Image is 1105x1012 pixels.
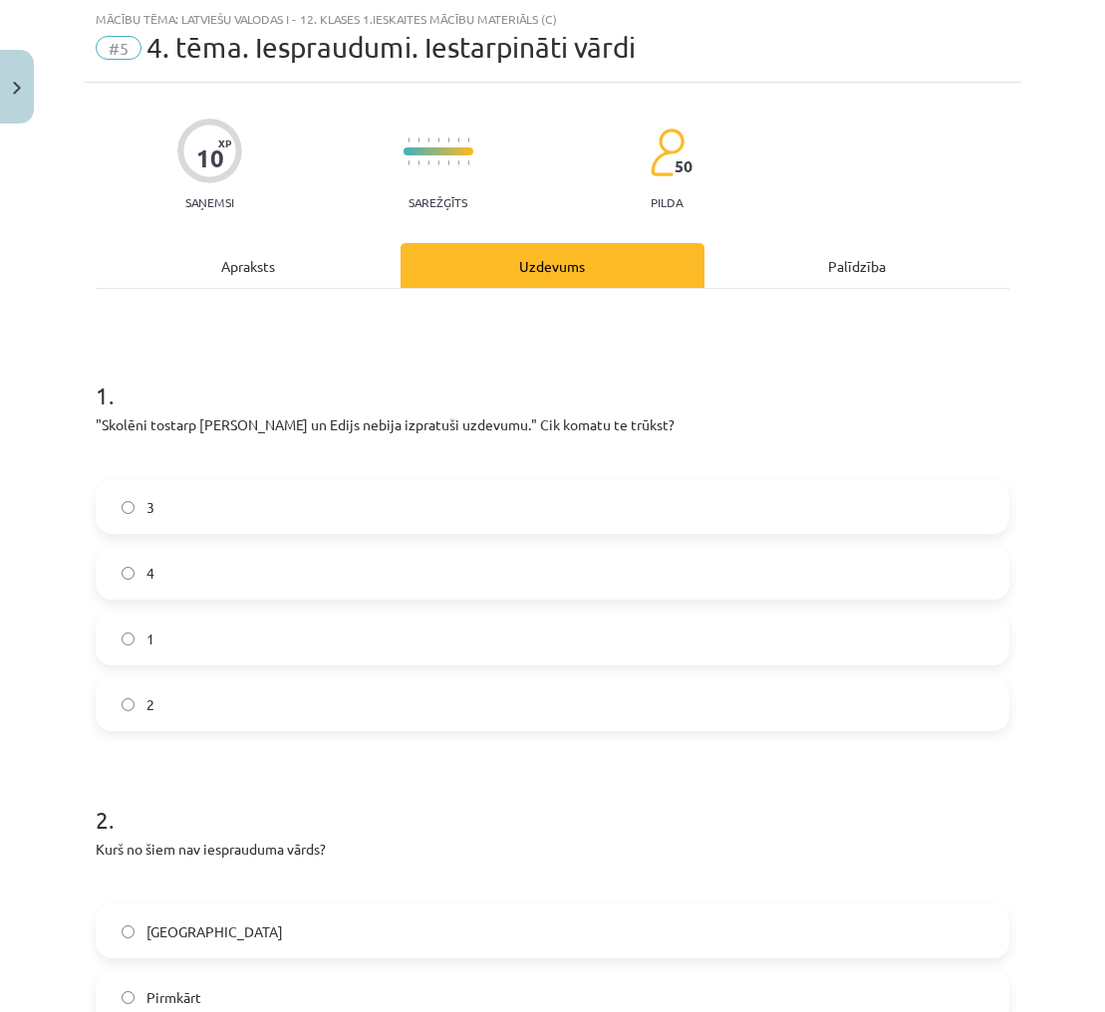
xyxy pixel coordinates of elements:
[218,137,231,148] span: XP
[13,82,21,95] img: icon-close-lesson-0947bae3869378f0d4975bcd49f059093ad1ed9edebbc8119c70593378902aed.svg
[96,243,401,288] div: Apraksts
[146,497,154,518] span: 3
[146,921,283,942] span: [GEOGRAPHIC_DATA]
[177,195,242,209] p: Saņemsi
[146,563,154,584] span: 4
[650,127,685,177] img: students-c634bb4e5e11cddfef0936a35e636f08e4e9abd3cc4e673bd6f9a4125e45ecb1.svg
[417,137,419,142] img: icon-short-line-57e1e144782c952c97e751825c79c345078a6d821885a25fce030b3d8c18986b.svg
[447,160,449,165] img: icon-short-line-57e1e144782c952c97e751825c79c345078a6d821885a25fce030b3d8c18986b.svg
[146,629,154,649] span: 1
[447,137,449,142] img: icon-short-line-57e1e144782c952c97e751825c79c345078a6d821885a25fce030b3d8c18986b.svg
[408,160,410,165] img: icon-short-line-57e1e144782c952c97e751825c79c345078a6d821885a25fce030b3d8c18986b.svg
[409,195,467,209] p: Sarežģīts
[651,195,683,209] p: pilda
[96,839,1009,860] p: Kurš no šiem nav iesprauduma vārds?
[122,925,135,938] input: [GEOGRAPHIC_DATA]
[122,567,135,580] input: 4
[427,137,429,142] img: icon-short-line-57e1e144782c952c97e751825c79c345078a6d821885a25fce030b3d8c18986b.svg
[457,137,459,142] img: icon-short-line-57e1e144782c952c97e751825c79c345078a6d821885a25fce030b3d8c18986b.svg
[122,632,135,645] input: 1
[437,160,439,165] img: icon-short-line-57e1e144782c952c97e751825c79c345078a6d821885a25fce030b3d8c18986b.svg
[427,160,429,165] img: icon-short-line-57e1e144782c952c97e751825c79c345078a6d821885a25fce030b3d8c18986b.svg
[96,347,1009,408] h1: 1 .
[704,243,1009,288] div: Palīdzība
[467,137,469,142] img: icon-short-line-57e1e144782c952c97e751825c79c345078a6d821885a25fce030b3d8c18986b.svg
[408,137,410,142] img: icon-short-line-57e1e144782c952c97e751825c79c345078a6d821885a25fce030b3d8c18986b.svg
[146,987,201,1008] span: Pirmkārt
[122,501,135,514] input: 3
[96,771,1009,833] h1: 2 .
[401,243,705,288] div: Uzdevums
[417,160,419,165] img: icon-short-line-57e1e144782c952c97e751825c79c345078a6d821885a25fce030b3d8c18986b.svg
[146,31,636,64] span: 4. tēma. Iespraudumi. Iestarpināti vārdi
[146,694,154,715] span: 2
[122,698,135,711] input: 2
[96,414,1009,435] p: "Skolēni tostarp [PERSON_NAME] un Edijs nebija izpratuši uzdevumu." Cik komatu te trūkst?
[457,160,459,165] img: icon-short-line-57e1e144782c952c97e751825c79c345078a6d821885a25fce030b3d8c18986b.svg
[96,12,1009,26] div: Mācību tēma: Latviešu valodas i - 12. klases 1.ieskaites mācību materiāls (c)
[467,160,469,165] img: icon-short-line-57e1e144782c952c97e751825c79c345078a6d821885a25fce030b3d8c18986b.svg
[122,991,135,1004] input: Pirmkārt
[675,157,692,175] span: 50
[196,144,224,172] div: 10
[437,137,439,142] img: icon-short-line-57e1e144782c952c97e751825c79c345078a6d821885a25fce030b3d8c18986b.svg
[96,36,141,60] span: #5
